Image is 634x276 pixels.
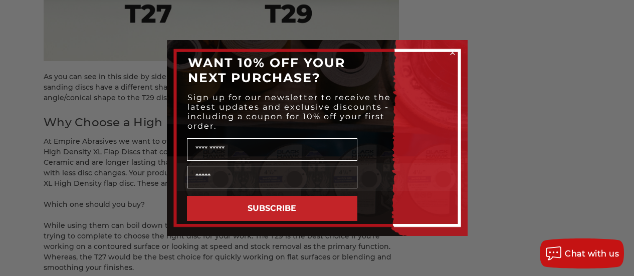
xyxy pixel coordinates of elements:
span: WANT 10% OFF YOUR NEXT PURCHASE? [188,55,345,85]
input: Email [187,166,357,188]
span: Chat with us [565,249,619,258]
span: Sign up for our newsletter to receive the latest updates and exclusive discounts - including a co... [187,93,391,131]
button: Close dialog [448,48,458,58]
button: Chat with us [540,238,624,268]
button: SUBSCRIBE [187,196,357,221]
